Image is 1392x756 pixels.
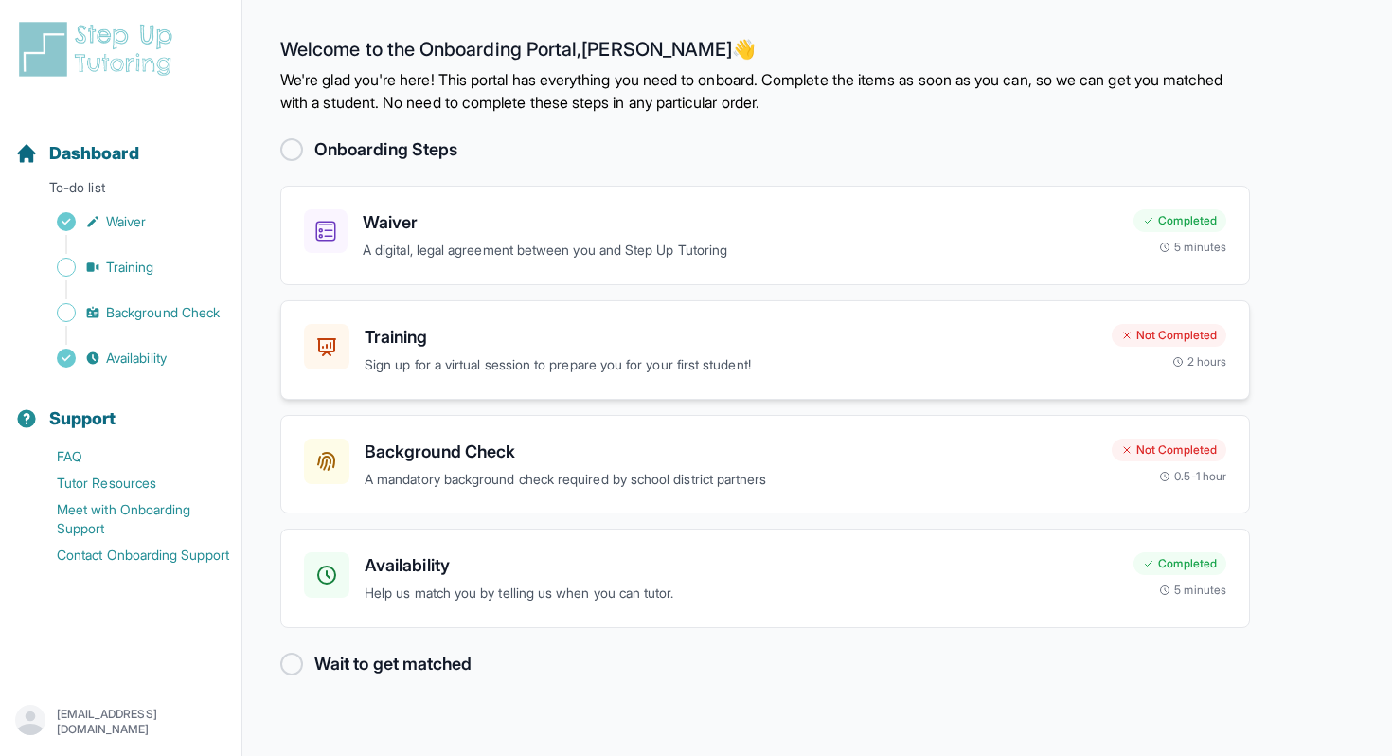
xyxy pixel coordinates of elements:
a: Dashboard [15,140,139,167]
h3: Waiver [363,209,1118,236]
span: Availability [106,349,167,368]
div: Not Completed [1112,439,1226,461]
a: FAQ [15,443,241,470]
span: Dashboard [49,140,139,167]
div: 2 hours [1172,354,1227,369]
h3: Background Check [365,439,1097,465]
div: Completed [1133,209,1226,232]
a: Training [15,254,241,280]
button: Support [8,375,234,440]
h3: Availability [365,552,1118,579]
div: 0.5-1 hour [1159,469,1226,484]
a: Contact Onboarding Support [15,542,241,568]
div: Not Completed [1112,324,1226,347]
a: WaiverA digital, legal agreement between you and Step Up TutoringCompleted5 minutes [280,186,1250,285]
a: Availability [15,345,241,371]
h2: Wait to get matched [314,651,472,677]
p: Help us match you by telling us when you can tutor. [365,583,1118,604]
a: AvailabilityHelp us match you by telling us when you can tutor.Completed5 minutes [280,529,1250,628]
div: 5 minutes [1159,240,1226,255]
p: We're glad you're here! This portal has everything you need to onboard. Complete the items as soo... [280,68,1250,114]
p: A digital, legal agreement between you and Step Up Tutoring [363,240,1118,261]
h2: Welcome to the Onboarding Portal, [PERSON_NAME] 👋 [280,38,1250,68]
a: Meet with Onboarding Support [15,496,241,542]
a: Background CheckA mandatory background check required by school district partnersNot Completed0.5... [280,415,1250,514]
p: Sign up for a virtual session to prepare you for your first student! [365,354,1097,376]
a: Waiver [15,208,241,235]
p: To-do list [8,178,234,205]
a: Background Check [15,299,241,326]
img: logo [15,19,184,80]
span: Waiver [106,212,146,231]
span: Training [106,258,154,277]
span: Support [49,405,116,432]
div: 5 minutes [1159,583,1226,598]
a: TrainingSign up for a virtual session to prepare you for your first student!Not Completed2 hours [280,300,1250,400]
h3: Training [365,324,1097,351]
button: [EMAIL_ADDRESS][DOMAIN_NAME] [15,705,226,739]
div: Completed [1133,552,1226,575]
p: A mandatory background check required by school district partners [365,469,1097,491]
h2: Onboarding Steps [314,136,457,163]
span: Background Check [106,303,220,322]
button: Dashboard [8,110,234,174]
a: Tutor Resources [15,470,241,496]
p: [EMAIL_ADDRESS][DOMAIN_NAME] [57,707,226,737]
